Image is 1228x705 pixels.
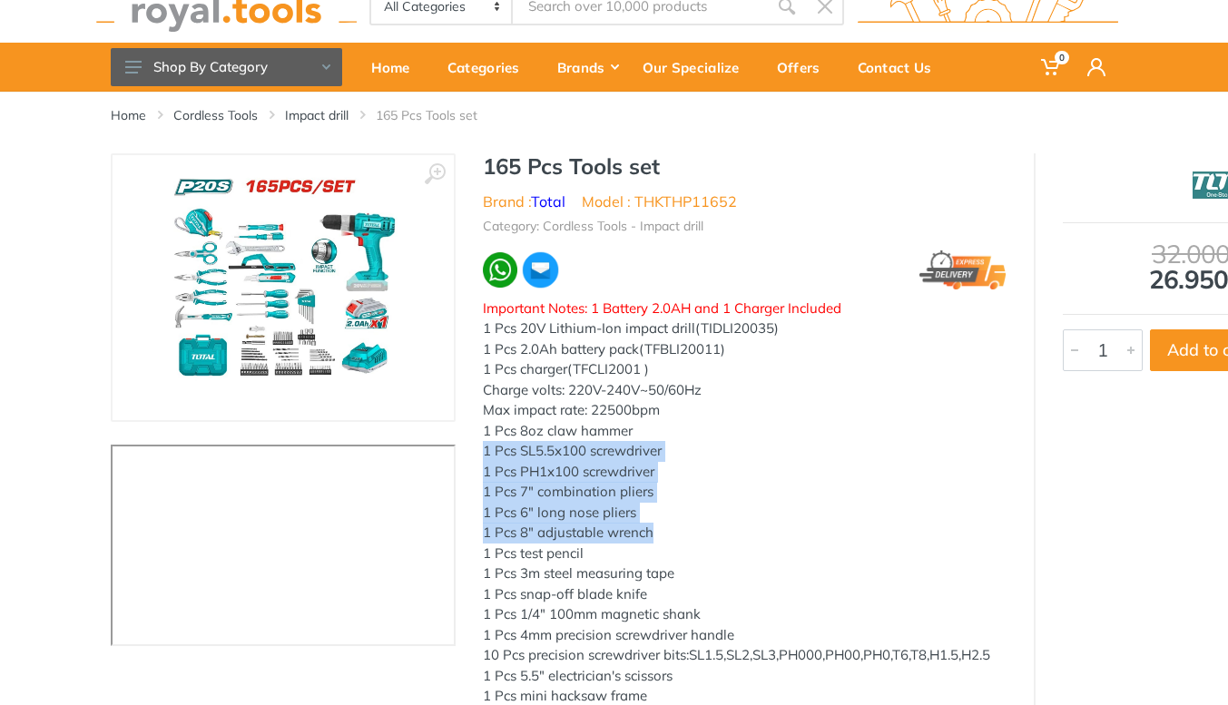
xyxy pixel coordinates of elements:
[483,543,1007,564] div: 1 Pcs test pencil
[111,48,342,86] button: Shop By Category
[845,48,957,86] div: Contact Us
[845,43,957,92] a: Contact Us
[483,191,565,212] li: Brand :
[285,106,349,124] a: Impact drill
[483,604,1007,625] div: 1 Pcs 1/4" 100mm magnetic shank
[111,106,146,124] a: Home
[582,191,737,212] li: Model : THKTHP11652
[483,400,1007,421] div: Max impact rate: 22500bpm
[483,666,1007,687] div: 1 Pcs 5.5" electrician's scissors
[531,192,565,211] a: Total
[483,563,1007,584] div: 1 Pcs 3m steel measuring tape
[919,250,1006,289] img: express.png
[483,421,1007,442] div: 1 Pcs 8oz claw hammer
[359,43,435,92] a: Home
[435,48,545,86] div: Categories
[173,106,258,124] a: Cordless Tools
[483,625,1007,646] div: 1 Pcs 4mm precision screwdriver handle
[483,318,1007,339] div: 1 Pcs 20V Lithium-Ion impact drill(TIDLI20035)
[630,48,764,86] div: Our Specialize
[111,106,1118,124] nav: breadcrumb
[376,106,505,124] li: 165 Pcs Tools set
[521,250,560,289] img: ma.webp
[483,359,1007,380] div: 1 Pcs charger(TFCLI2001 )
[545,48,630,86] div: Brands
[483,482,1007,503] div: 1 Pcs 7" combination pliers
[359,48,435,86] div: Home
[483,252,518,288] img: wa.webp
[483,503,1007,524] div: 1 Pcs 6" long nose pliers
[483,299,841,317] span: Important Notes: 1 Battery 2.0AH and 1 Charger Included
[1055,51,1069,64] span: 0
[764,48,845,86] div: Offers
[483,645,1007,666] div: 10 Pcs precision screwdriver bits:SL1.5,SL2,SL3,PH000,PH00,PH0,T6,T8,H1.5,H2.5
[483,153,1007,180] h1: 165 Pcs Tools set
[764,43,845,92] a: Offers
[435,43,545,92] a: Categories
[483,462,1007,483] div: 1 Pcs PH1x100 screwdriver
[483,584,1007,605] div: 1 Pcs snap-off blade knife
[483,380,1007,401] div: Charge volts: 220V-240V~50/60Hz
[483,217,703,236] li: Category: Cordless Tools - Impact drill
[169,173,398,402] img: Royal Tools - 165 Pcs Tools set
[483,441,1007,462] div: 1 Pcs SL5.5x100 screwdriver
[1028,43,1075,92] a: 0
[483,523,1007,543] div: 1 Pcs 8" adjustable wrench
[630,43,764,92] a: Our Specialize
[483,339,1007,360] div: 1 Pcs 2.0Ah battery pack(TFBLI20011)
